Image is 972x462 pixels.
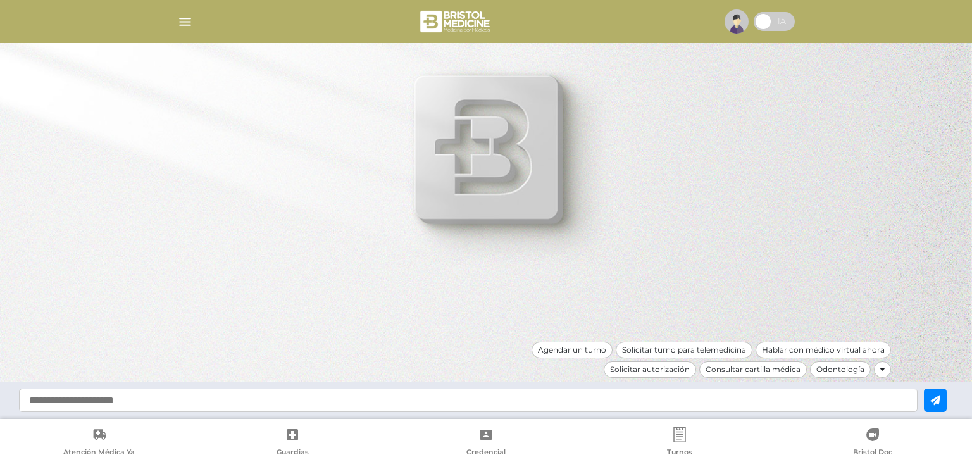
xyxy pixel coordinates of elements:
[604,361,696,378] div: Solicitar autorización
[756,342,891,358] div: Hablar con médico virtual ahora
[418,6,494,37] img: bristol-medicine-blanco.png
[63,447,135,459] span: Atención Médica Ya
[532,342,613,358] div: Agendar un turno
[667,447,692,459] span: Turnos
[389,427,583,459] a: Credencial
[3,427,196,459] a: Atención Médica Ya
[699,361,807,378] div: Consultar cartilla médica
[810,361,871,378] div: Odontología
[776,427,969,459] a: Bristol Doc
[725,9,749,34] img: profile-placeholder.svg
[177,14,193,30] img: Cober_menu-lines-white.svg
[196,427,390,459] a: Guardias
[853,447,892,459] span: Bristol Doc
[277,447,309,459] span: Guardias
[466,447,506,459] span: Credencial
[583,427,776,459] a: Turnos
[616,342,752,358] div: Solicitar turno para telemedicina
